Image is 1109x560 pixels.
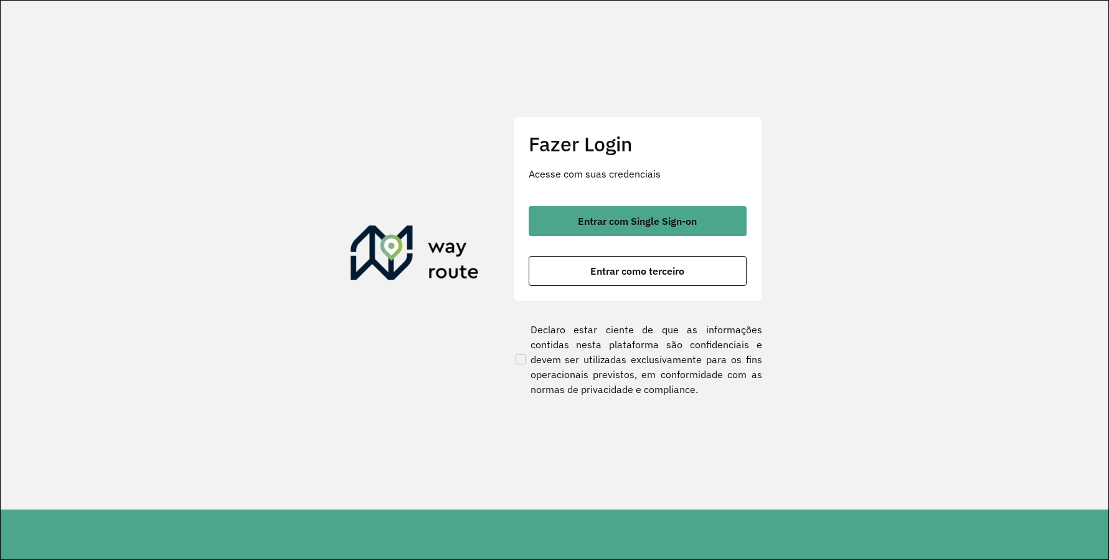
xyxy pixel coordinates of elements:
[590,266,684,276] span: Entrar como terceiro
[578,216,697,226] span: Entrar com Single Sign-on
[351,225,479,285] img: Roteirizador AmbevTech
[513,322,762,397] label: Declaro estar ciente de que as informações contidas nesta plataforma são confidenciais e devem se...
[529,256,747,286] button: button
[529,166,747,181] p: Acesse com suas credenciais
[529,132,747,156] h2: Fazer Login
[529,206,747,236] button: button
